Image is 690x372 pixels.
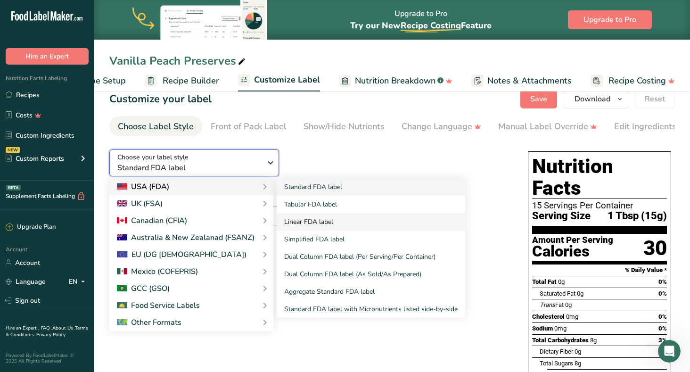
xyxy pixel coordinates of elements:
span: Reset [645,93,665,105]
button: Download [563,90,629,108]
div: Upgrade Plan [6,223,56,232]
a: Notes & Attachments [471,70,572,91]
div: USA (FDA) [117,181,169,192]
span: Recipe Costing [608,74,666,87]
span: Saturated Fat [540,290,575,297]
h1: Customize your label [109,91,212,107]
div: Mexico (COFEPRIS) [117,266,198,277]
button: Reset [635,90,675,108]
h1: Nutrition Facts [532,156,667,199]
div: Upgrade to Pro [350,0,492,40]
a: About Us . [52,325,75,331]
a: Linear FDA label [277,213,465,231]
i: Trans [540,301,555,308]
span: 3% [658,337,667,344]
span: Recipe Builder [163,74,219,87]
a: Privacy Policy [36,331,66,338]
span: Fat [540,301,564,308]
a: Customize Label [238,69,320,92]
a: Terms & Conditions . [6,325,88,338]
span: Standard FDA label [117,162,261,174]
div: Other Formats [117,317,181,328]
div: Vanilla Peach Preserves [109,52,247,69]
button: Upgrade to Pro [568,10,652,29]
div: Choose Label Style [118,120,194,133]
a: FAQ . [41,325,52,331]
span: 0% [658,278,667,285]
span: 0g [565,301,572,308]
div: Calories [532,245,613,258]
div: NEW [6,147,20,153]
span: Total Fat [532,278,557,285]
span: 0% [658,290,667,297]
a: Recipe Costing [591,70,675,91]
span: Customize Label [254,74,320,86]
a: Standard FDA label [277,178,465,196]
span: Notes & Attachments [487,74,572,87]
span: 0% [658,325,667,332]
div: UK (FSA) [117,198,163,209]
button: Save [520,90,557,108]
button: Hire an Expert [6,48,89,65]
button: Choose your label style Standard FDA label [109,149,279,176]
a: Dual Column FDA label (As Sold/As Prepared) [277,265,465,283]
span: 0g [577,290,583,297]
div: BETA [6,185,21,190]
div: Amount Per Serving [532,236,613,245]
div: Change Language [402,120,481,133]
div: EU (DG [DEMOGRAPHIC_DATA]) [117,249,246,260]
span: Download [575,93,610,105]
a: Standard FDA label with Micronutrients listed side-by-side [277,300,465,318]
div: Powered By FoodLabelMaker © 2025 All Rights Reserved [6,353,89,364]
div: Manual Label Override [498,120,597,133]
a: Simplified FDA label [277,231,465,248]
span: Cholesterol [532,313,565,320]
span: Total Carbohydrates [532,337,589,344]
span: 1 Tbsp (15g) [608,210,667,222]
a: Tabular FDA label [277,196,465,213]
div: Australia & New Zealanad (FSANZ) [117,232,255,243]
span: Try our New Feature [350,20,492,31]
span: Nutrition Breakdown [355,74,435,87]
section: % Daily Value * [532,265,667,276]
span: 8g [590,337,597,344]
div: Canadian (CFIA) [117,215,187,226]
span: Choose your label style [117,152,189,162]
span: Recipe Setup [74,74,126,87]
div: 30 [643,236,667,261]
span: 0g [558,278,565,285]
span: 8g [575,360,581,367]
iframe: Intercom live chat [658,340,681,363]
div: Front of Pack Label [211,120,287,133]
a: Recipe Builder [145,70,219,91]
div: Food Service Labels [117,300,200,311]
span: 0% [658,313,667,320]
div: Show/Hide Nutrients [304,120,385,133]
span: Serving Size [532,210,591,222]
span: Recipe Costing [401,20,461,31]
span: 0g [575,348,581,355]
a: Language [6,273,46,290]
a: Aggregate Standard FDA label [277,283,465,300]
a: Dual Column FDA label (Per Serving/Per Container) [277,248,465,265]
div: EN [69,276,89,287]
div: GCC (GSO) [117,283,170,294]
span: Sodium [532,325,553,332]
div: Custom Reports [6,154,64,164]
span: 0mg [554,325,567,332]
span: Upgrade to Pro [583,14,636,25]
span: 0mg [566,313,578,320]
div: 15 Servings Per Container [532,201,667,210]
a: Hire an Expert . [6,325,39,331]
img: 2Q== [117,285,127,292]
span: Save [530,93,547,105]
span: Total Sugars [540,360,573,367]
a: Nutrition Breakdown [339,70,452,91]
span: Dietary Fiber [540,348,573,355]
